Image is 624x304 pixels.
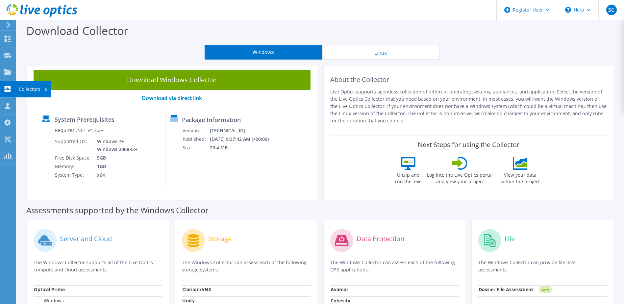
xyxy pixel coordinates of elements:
[210,126,278,135] td: [TECHNICAL_ID]
[92,154,139,162] td: 5GB
[55,154,92,162] td: Free Disk Space:
[34,259,162,273] p: The Windows Collector supports all of the Live Optics compute and cloud assessments.
[142,94,202,102] a: Download via direct link
[210,135,278,143] td: [DATE] 9:37:42 AM (+00:00)
[393,170,423,185] label: Unzip and run the .exe
[60,236,112,242] label: Server and Cloud
[496,170,544,185] label: View your data within the project
[55,171,92,179] td: System Type:
[331,297,350,304] strong: Cohesity
[92,137,139,154] td: Windows 7+ Windows 2008R2+
[34,297,64,304] label: Windows
[182,259,311,273] p: The Windows Collector can assess each of the following storage systems.
[34,70,311,90] a: Download Windows Collector
[55,162,92,171] td: Memory:
[205,45,322,60] button: Windows
[479,286,533,292] strong: Dossier File Assessment
[34,286,65,292] strong: Optical Prime
[182,297,195,304] strong: Unity
[182,286,211,292] strong: Clariion/VNX
[418,141,519,149] label: Next Steps for using the Collector
[15,81,51,97] div: Collectors
[478,259,607,273] p: The Windows Collector can provide file level assessments.
[330,88,607,124] p: Live Optics supports agentless collection of different operating systems, appliances, and applica...
[26,207,209,214] label: Assessments supported by the Windows Collector
[92,171,139,179] td: x64
[427,170,493,185] label: Log into the Live Optics portal and view your project
[208,236,232,242] label: Storage
[322,45,439,60] button: Linux
[26,23,128,38] label: Download Collector
[330,76,607,84] h2: About the Collector
[606,5,617,15] span: SC
[182,126,210,135] td: Version:
[55,116,114,123] label: System Prerequisites
[210,143,278,152] td: 29.4 MB
[357,236,404,242] label: Data Protection
[182,135,210,143] td: Published:
[92,162,139,171] td: 1GB
[55,127,103,134] label: Requires .NET V4.7.2+
[565,7,571,13] svg: \n
[55,137,92,154] td: Supported OS:
[182,116,241,123] label: Package Information
[331,286,348,292] strong: Avamar
[505,236,515,242] label: File
[330,259,459,273] p: The Windows Collector can assess each of the following DPS applications.
[542,288,549,291] tspan: NEW!
[182,143,210,152] td: Size:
